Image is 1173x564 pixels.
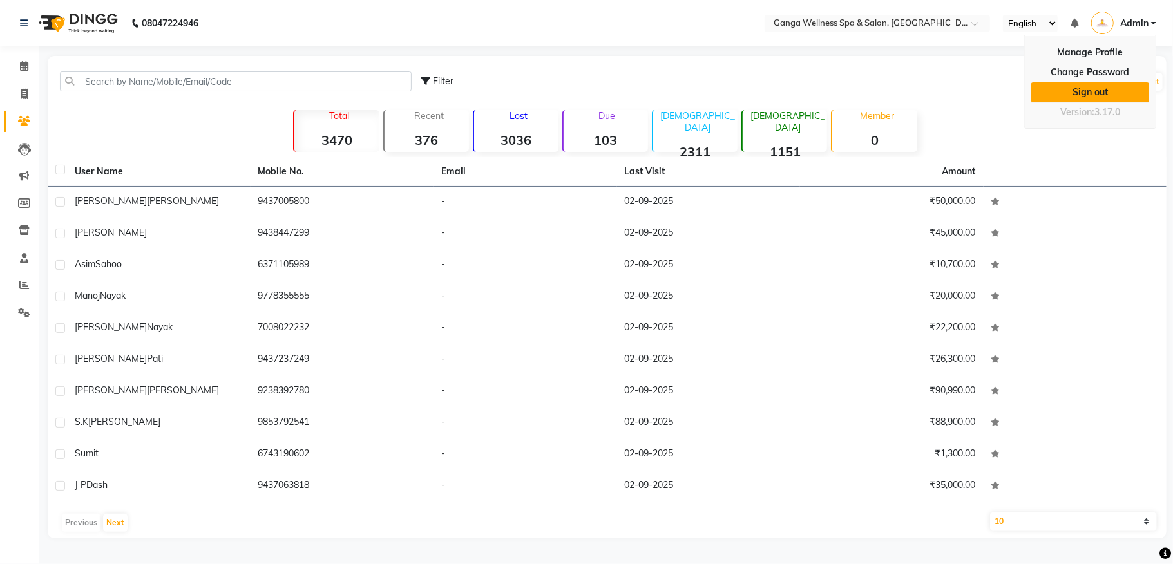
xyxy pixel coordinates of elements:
[75,321,147,333] span: [PERSON_NAME]
[75,447,99,459] span: Sumit
[617,250,801,281] td: 02-09-2025
[1091,12,1114,34] img: Admin
[75,353,147,364] span: [PERSON_NAME]
[251,376,434,408] td: 9238392780
[743,144,827,160] strong: 1151
[385,132,469,148] strong: 376
[251,471,434,502] td: 9437063818
[1031,103,1149,122] div: Version:3.17.0
[837,110,917,122] p: Member
[434,471,617,502] td: -
[300,110,379,122] p: Total
[434,376,617,408] td: -
[434,408,617,439] td: -
[86,479,108,491] span: Dash
[103,514,128,532] button: Next
[800,408,984,439] td: ₹88,900.00
[1120,17,1149,30] span: Admin
[434,344,617,376] td: -
[95,258,122,270] span: Sahoo
[800,250,984,281] td: ₹10,700.00
[434,250,617,281] td: -
[251,313,434,344] td: 7008022232
[434,439,617,471] td: -
[434,218,617,250] td: -
[800,471,984,502] td: ₹35,000.00
[935,157,984,186] th: Amount
[800,344,984,376] td: ₹26,300.00
[800,281,984,313] td: ₹20,000.00
[75,416,88,428] span: S.K
[434,313,617,344] td: -
[617,344,801,376] td: 02-09-2025
[67,157,251,187] th: User Name
[1031,42,1149,62] a: Manage Profile
[832,132,917,148] strong: 0
[433,75,453,87] span: Filter
[75,258,95,270] span: Asim
[617,281,801,313] td: 02-09-2025
[33,5,121,41] img: logo
[1031,82,1149,102] a: Sign out
[75,384,147,396] span: [PERSON_NAME]
[434,281,617,313] td: -
[251,439,434,471] td: 6743190602
[617,471,801,502] td: 02-09-2025
[251,157,434,187] th: Mobile No.
[566,110,648,122] p: Due
[1031,62,1149,82] a: Change Password
[75,479,86,491] span: J P
[251,281,434,313] td: 9778355555
[251,344,434,376] td: 9437237249
[800,218,984,250] td: ₹45,000.00
[658,110,738,133] p: [DEMOGRAPHIC_DATA]
[800,376,984,408] td: ₹90,990.00
[147,384,219,396] span: [PERSON_NAME]
[142,5,198,41] b: 08047224946
[748,110,827,133] p: [DEMOGRAPHIC_DATA]
[294,132,379,148] strong: 3470
[100,290,126,301] span: Nayak
[147,353,163,364] span: Pati
[617,376,801,408] td: 02-09-2025
[147,321,173,333] span: Nayak
[800,187,984,218] td: ₹50,000.00
[800,313,984,344] td: ₹22,200.00
[75,290,100,301] span: Manoj
[434,157,617,187] th: Email
[251,408,434,439] td: 9853792541
[617,313,801,344] td: 02-09-2025
[88,416,160,428] span: [PERSON_NAME]
[653,144,738,160] strong: 2311
[617,157,801,187] th: Last Visit
[390,110,469,122] p: Recent
[800,439,984,471] td: ₹1,300.00
[147,195,219,207] span: [PERSON_NAME]
[617,218,801,250] td: 02-09-2025
[75,195,147,207] span: [PERSON_NAME]
[474,132,558,148] strong: 3036
[75,227,147,238] span: [PERSON_NAME]
[251,218,434,250] td: 9438447299
[617,408,801,439] td: 02-09-2025
[479,110,558,122] p: Lost
[60,71,412,91] input: Search by Name/Mobile/Email/Code
[251,187,434,218] td: 9437005800
[251,250,434,281] td: 6371105989
[617,439,801,471] td: 02-09-2025
[617,187,801,218] td: 02-09-2025
[564,132,648,148] strong: 103
[434,187,617,218] td: -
